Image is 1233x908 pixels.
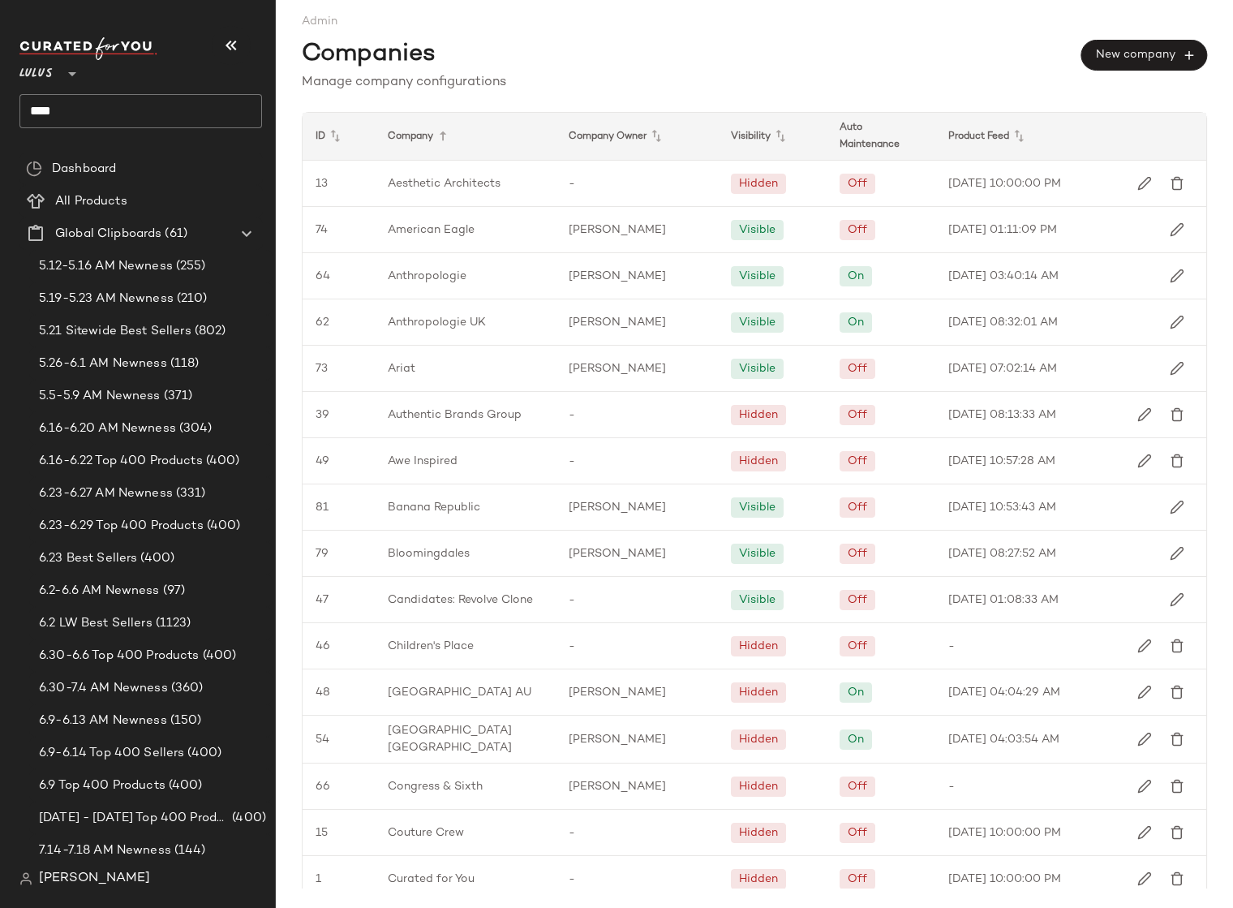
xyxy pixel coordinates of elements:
[39,484,173,503] span: 6.23-6.27 AM Newness
[948,314,1058,331] span: [DATE] 08:32:01 AM
[569,175,575,192] span: -
[739,314,775,331] div: Visible
[848,360,867,377] div: Off
[173,257,206,276] span: (255)
[569,592,575,609] span: -
[19,55,53,84] span: Lulus
[1137,685,1152,699] img: svg%3e
[569,545,666,562] span: [PERSON_NAME]
[316,731,329,748] span: 54
[39,841,171,860] span: 7.14-7.18 AM Newness
[569,824,575,841] span: -
[848,407,867,424] div: Off
[161,225,187,243] span: (61)
[316,499,329,516] span: 81
[739,638,778,655] div: Hidden
[948,360,1057,377] span: [DATE] 07:02:14 AM
[1170,592,1184,607] img: svg%3e
[388,545,470,562] span: Bloomingdales
[388,638,474,655] span: Children's Place
[167,355,200,373] span: (118)
[739,175,778,192] div: Hidden
[26,161,42,177] img: svg%3e
[161,387,193,406] span: (371)
[569,778,666,795] span: [PERSON_NAME]
[569,731,666,748] span: [PERSON_NAME]
[1170,176,1184,191] img: svg%3e
[39,777,165,795] span: 6.9 Top 400 Products
[569,871,575,888] span: -
[948,871,1061,888] span: [DATE] 10:00:00 PM
[569,499,666,516] span: [PERSON_NAME]
[19,37,157,60] img: cfy_white_logo.C9jOOHJF.svg
[848,592,867,609] div: Off
[1170,222,1184,237] img: svg%3e
[848,314,864,331] div: On
[848,222,867,239] div: Off
[39,712,167,730] span: 6.9-6.13 AM Newness
[316,175,328,192] span: 13
[848,684,864,701] div: On
[827,113,935,160] div: Auto Maintenance
[55,192,127,211] span: All Products
[184,744,221,763] span: (400)
[316,360,328,377] span: 73
[739,499,775,516] div: Visible
[316,407,329,424] span: 39
[388,824,464,841] span: Couture Crew
[39,869,150,889] span: [PERSON_NAME]
[948,545,1056,562] span: [DATE] 08:27:52 AM
[948,222,1057,239] span: [DATE] 01:11:09 PM
[165,777,203,795] span: (400)
[948,684,1060,701] span: [DATE] 04:04:29 AM
[718,113,827,160] div: Visibility
[556,113,719,160] div: Company Owner
[39,452,203,471] span: 6.16-6.22 Top 400 Products
[569,684,666,701] span: [PERSON_NAME]
[1137,825,1152,840] img: svg%3e
[1170,732,1184,747] img: svg%3e
[948,824,1061,841] span: [DATE] 10:00:00 PM
[739,360,775,377] div: Visible
[739,871,778,888] div: Hidden
[160,582,186,600] span: (97)
[948,592,1059,609] span: [DATE] 01:08:33 AM
[569,453,575,470] span: -
[1137,454,1152,468] img: svg%3e
[948,268,1059,285] span: [DATE] 03:40:14 AM
[1170,639,1184,653] img: svg%3e
[569,407,575,424] span: -
[569,638,575,655] span: -
[191,322,226,341] span: (802)
[1170,546,1184,561] img: svg%3e
[19,872,32,885] img: svg%3e
[171,841,206,860] span: (144)
[39,679,168,698] span: 6.30-7.4 AM Newness
[316,453,329,470] span: 49
[52,160,116,179] span: Dashboard
[388,722,543,756] span: [GEOGRAPHIC_DATA] [GEOGRAPHIC_DATA]
[39,420,176,438] span: 6.16-6.20 AM Newness
[739,684,778,701] div: Hidden
[848,545,867,562] div: Off
[388,871,475,888] span: Curated for You
[388,314,486,331] span: Anthropologie UK
[39,647,200,665] span: 6.30-6.6 Top 400 Products
[1170,500,1184,514] img: svg%3e
[569,314,666,331] span: [PERSON_NAME]
[1137,779,1152,794] img: svg%3e
[848,453,867,470] div: Off
[39,744,184,763] span: 6.9-6.14 Top 400 Sellers
[739,778,778,795] div: Hidden
[316,268,330,285] span: 64
[848,175,867,192] div: Off
[316,592,329,609] span: 47
[203,452,240,471] span: (400)
[388,407,522,424] span: Authentic Brands Group
[1170,685,1184,699] img: svg%3e
[39,517,204,536] span: 6.23-6.29 Top 400 Products
[948,453,1055,470] span: [DATE] 10:57:28 AM
[948,638,955,655] span: -
[39,257,173,276] span: 5.12-5.16 AM Newness
[1137,407,1152,422] img: svg%3e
